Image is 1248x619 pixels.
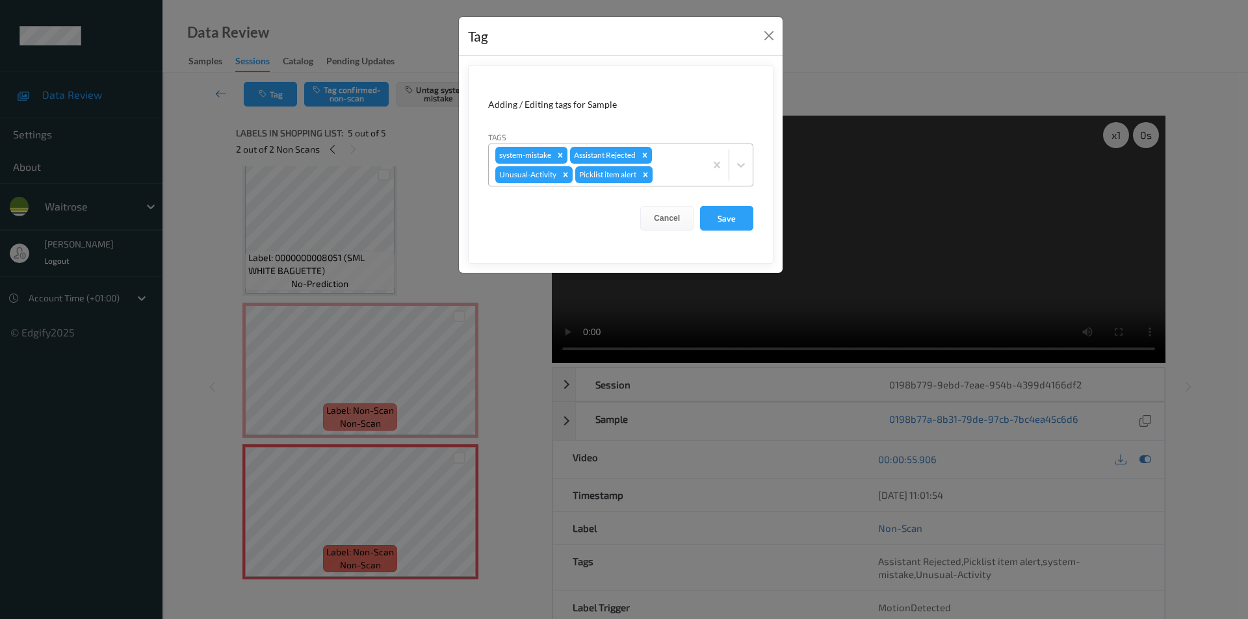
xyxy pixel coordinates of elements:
[553,147,567,164] div: Remove system-mistake
[488,131,506,143] label: Tags
[640,206,694,231] button: Cancel
[575,166,638,183] div: Picklist item alert
[570,147,638,164] div: Assistant Rejected
[468,26,488,47] div: Tag
[760,27,778,45] button: Close
[495,147,553,164] div: system-mistake
[638,147,652,164] div: Remove Assistant Rejected
[495,166,558,183] div: Unusual-Activity
[700,206,753,231] button: Save
[558,166,573,183] div: Remove Unusual-Activity
[638,166,653,183] div: Remove Picklist item alert
[488,98,753,111] div: Adding / Editing tags for Sample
